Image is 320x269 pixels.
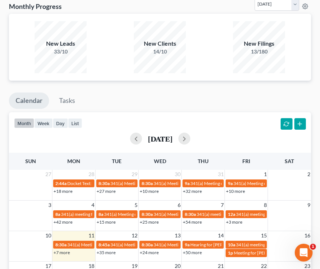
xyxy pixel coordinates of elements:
[285,158,294,164] span: Sat
[142,242,153,247] span: 8:30a
[307,170,311,179] span: 2
[236,242,308,247] span: 341(a) meeting for [PERSON_NAME]
[226,219,242,225] a: +3 more
[67,181,134,186] span: Docket Text: for [PERSON_NAME]
[233,48,285,55] div: 13/180
[154,158,166,164] span: Wed
[54,250,70,255] a: +7 more
[54,188,72,194] a: +18 more
[140,188,159,194] a: +10 more
[183,250,202,255] a: +50 more
[263,201,268,210] span: 8
[185,211,196,217] span: 8:30a
[220,201,224,210] span: 7
[91,201,95,210] span: 4
[142,211,153,217] span: 8:30a
[68,118,82,128] button: list
[55,211,60,217] span: 8a
[45,170,52,179] span: 27
[153,242,269,247] span: 341(a) Meeting for [PERSON_NAME] and [PERSON_NAME]
[97,219,116,225] a: +15 more
[295,244,313,262] iframe: Intercom live chat
[140,219,159,225] a: +25 more
[310,244,316,250] span: 1
[97,250,116,255] a: +35 more
[228,211,235,217] span: 12a
[53,118,68,128] button: day
[67,158,80,164] span: Mon
[110,242,218,247] span: 341(a) Meeting for [PERSON_NAME] [PERSON_NAME]
[228,250,233,256] span: 1p
[52,93,82,109] a: Tasks
[25,158,36,164] span: Sun
[55,181,67,186] span: 2:44a
[45,231,52,240] span: 10
[148,135,172,143] h2: [DATE]
[142,181,153,186] span: 8:30a
[190,181,287,186] span: 341(a) Meeting of Creditors for [PERSON_NAME]
[134,39,186,48] div: New Clients
[88,170,95,179] span: 28
[226,188,245,194] a: +10 more
[134,48,186,55] div: 14/10
[140,250,159,255] a: +24 more
[134,201,138,210] span: 5
[98,242,110,247] span: 8:45a
[54,219,72,225] a: +42 more
[236,211,308,217] span: 341(a) meeting for [PERSON_NAME]
[174,170,181,179] span: 30
[9,93,49,109] a: Calendar
[88,231,95,240] span: 11
[48,201,52,210] span: 3
[55,242,67,247] span: 8:30a
[98,181,110,186] span: 8:30a
[217,231,224,240] span: 14
[98,211,103,217] span: 8a
[110,181,182,186] span: 341(a) Meeting for [PERSON_NAME]
[97,188,116,194] a: +27 more
[112,158,122,164] span: Tue
[185,242,190,247] span: 9a
[198,158,209,164] span: Thu
[304,231,311,240] span: 16
[174,231,181,240] span: 13
[67,242,139,247] span: 341(a) Meeting for [PERSON_NAME]
[104,211,200,217] span: 341(a) Meeting of Creditors for [PERSON_NAME]
[234,250,292,256] span: Meeting for [PERSON_NAME]
[185,181,190,186] span: 9a
[228,181,233,186] span: 9a
[183,219,202,225] a: +54 more
[131,170,138,179] span: 29
[228,242,235,247] span: 10a
[61,211,133,217] span: 341(a) meeting for [PERSON_NAME]
[153,181,226,186] span: 341(a) Meeting for [PERSON_NAME]
[177,201,181,210] span: 6
[183,188,202,194] a: +32 more
[242,158,250,164] span: Fri
[9,2,62,11] h3: Monthly Progress
[197,211,268,217] span: 341(a) meeting for [PERSON_NAME]
[131,231,138,240] span: 12
[35,48,87,55] div: 33/10
[190,242,248,247] span: Hearing for [PERSON_NAME]
[14,118,34,128] button: month
[263,170,268,179] span: 1
[35,39,87,48] div: New Leads
[233,39,285,48] div: New Filings
[260,231,268,240] span: 15
[307,201,311,210] span: 9
[34,118,53,128] button: week
[153,211,226,217] span: 341(a) Meeting for [PERSON_NAME]
[217,170,224,179] span: 31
